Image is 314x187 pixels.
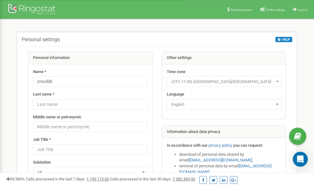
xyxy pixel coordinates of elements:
span: Mr. [35,168,145,177]
label: Name * [33,69,46,75]
a: [EMAIL_ADDRESS][DOMAIN_NAME] [189,158,252,162]
input: Job Title [33,144,148,155]
span: Mr. [33,167,148,177]
label: Job Title * [33,137,51,143]
input: Name [33,76,148,87]
span: English [169,100,279,109]
li: download of personal data shared by email , [179,152,281,163]
div: Information about data privacy [162,126,286,138]
span: 99,989% [6,177,25,181]
input: Middle name or patronymic [33,121,148,132]
label: Time zone [167,69,185,75]
span: (UTC-11:00) Pacific/Midway [169,77,279,86]
span: Calls processed in the last 30 days : [110,177,195,181]
span: Profile settings [266,8,285,12]
span: Log Out [298,8,308,12]
div: Open Intercom Messenger [293,152,308,167]
span: (UTC-11:00) Pacific/Midway [167,76,281,87]
div: Personal information [28,52,152,64]
u: 1 745 115,00 [87,177,109,181]
span: English [167,99,281,110]
a: privacy policy [209,143,232,148]
span: Referral program [231,8,252,12]
label: Salutation [33,160,51,165]
span: Calls processed in the last 7 days : [26,177,109,181]
strong: In accordance with our [167,143,208,148]
input: Last name [33,99,148,110]
u: 7 382 453,00 [173,177,195,181]
div: Other settings [162,52,286,64]
button: HELP [275,37,292,42]
label: Language [167,91,184,97]
label: Last name * [33,91,54,97]
li: removal of personal data by email , [179,163,281,175]
h5: Personal settings [22,37,60,42]
label: Middle name or patronymic [33,114,82,120]
strong: you can request: [233,143,263,148]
